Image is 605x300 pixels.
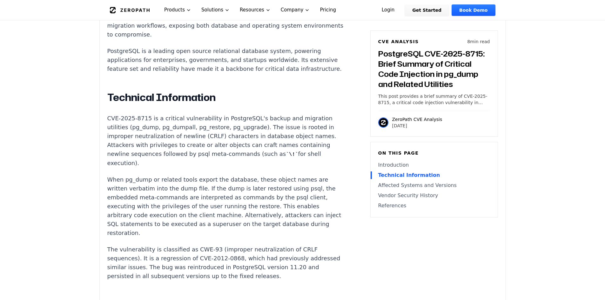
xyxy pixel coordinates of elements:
a: Affected Systems and Versions [378,182,490,189]
p: 8 min read [467,38,490,45]
p: [DATE] [392,123,442,129]
a: Book Demo [452,4,495,16]
a: References [378,202,490,210]
a: Get Started [405,4,449,16]
a: Introduction [378,161,490,169]
code: \! [286,152,298,157]
p: ZeroPath CVE Analysis [392,116,442,123]
img: ZeroPath CVE Analysis [378,117,388,128]
p: This post provides a brief summary of CVE-2025-8715, a critical code injection vulnerability in P... [378,93,490,106]
a: Login [374,4,402,16]
p: CVE-2025-8715 is a critical vulnerability in PostgreSQL's backup and migration utilities (pg_dump... [107,114,344,168]
a: Technical Information [378,171,490,179]
p: The vulnerability is classified as CWE-93 (improper neutralization of CRLF sequences). It is a re... [107,245,344,281]
p: PostgreSQL is a leading open source relational database system, powering applications for enterpr... [107,47,344,73]
h3: PostgreSQL CVE-2025-8715: Brief Summary of Critical Code Injection in pg_dump and Related Utilities [378,49,490,89]
h2: Technical Information [107,91,344,104]
p: When pg_dump or related tools export the database, these object names are written verbatim into t... [107,175,344,237]
h6: CVE Analysis [378,38,419,45]
a: Vendor Security History [378,192,490,199]
h6: On this page [378,150,490,156]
